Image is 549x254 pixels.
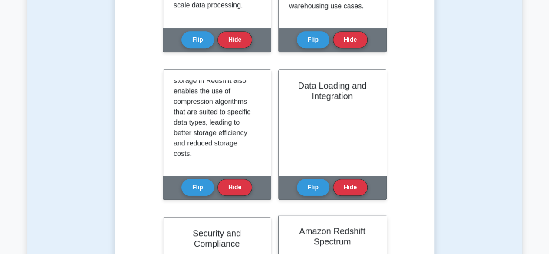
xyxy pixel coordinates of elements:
[333,31,368,48] button: Hide
[174,228,260,249] h2: Security and Compliance
[333,179,368,196] button: Hide
[181,31,214,48] button: Flip
[297,179,329,196] button: Flip
[289,226,376,247] h2: Amazon Redshift Spectrum
[217,179,252,196] button: Hide
[289,80,376,101] h2: Data Loading and Integration
[297,31,329,48] button: Flip
[181,179,214,196] button: Flip
[217,31,252,48] button: Hide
